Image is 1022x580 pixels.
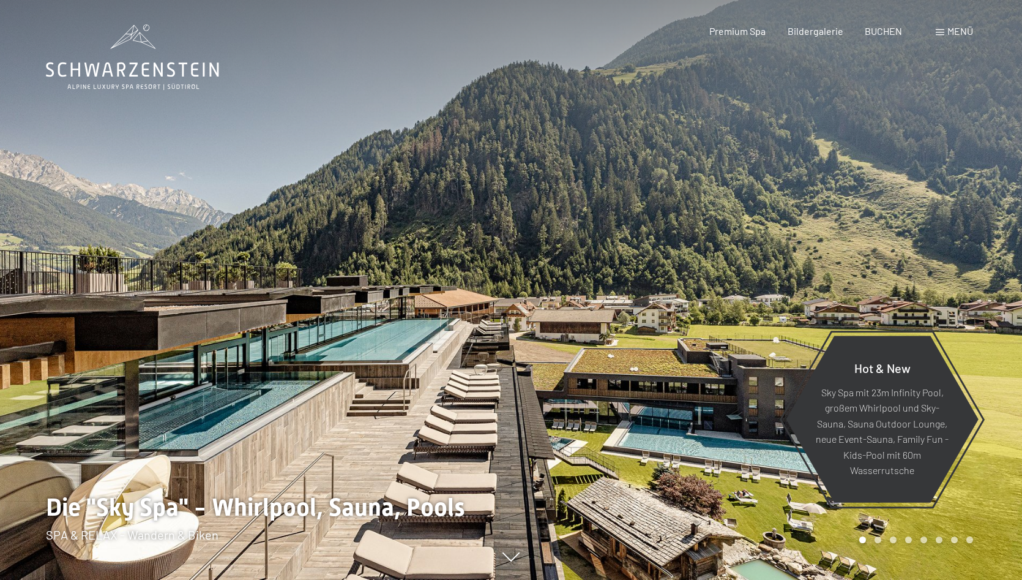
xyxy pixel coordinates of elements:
a: Premium Spa [709,25,766,37]
div: Carousel Page 5 [920,537,927,543]
a: Bildergalerie [788,25,843,37]
span: Hot & New [854,360,911,375]
div: Carousel Page 7 [951,537,958,543]
div: Carousel Pagination [855,537,973,543]
span: Menü [947,25,973,37]
p: Sky Spa mit 23m Infinity Pool, großem Whirlpool und Sky-Sauna, Sauna Outdoor Lounge, neue Event-S... [816,384,949,478]
div: Carousel Page 6 [936,537,942,543]
div: Carousel Page 2 [875,537,881,543]
a: BUCHEN [865,25,902,37]
div: Carousel Page 3 [890,537,897,543]
a: Hot & New Sky Spa mit 23m Infinity Pool, großem Whirlpool und Sky-Sauna, Sauna Outdoor Lounge, ne... [785,335,979,503]
div: Carousel Page 1 (Current Slide) [859,537,866,543]
div: Carousel Page 4 [905,537,912,543]
div: Carousel Page 8 [966,537,973,543]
